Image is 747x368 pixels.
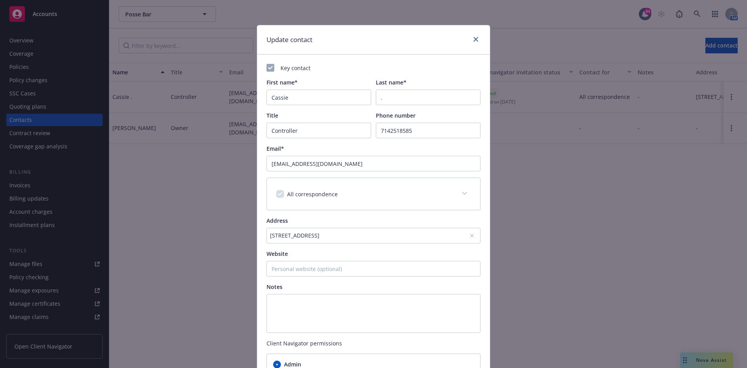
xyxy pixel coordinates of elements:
[267,79,298,86] span: First name*
[267,145,284,152] span: Email*
[267,228,480,243] button: [STREET_ADDRESS]
[267,339,480,347] span: Client Navigator permissions
[267,64,480,72] div: Key contact
[270,231,469,239] div: [STREET_ADDRESS]
[287,190,338,198] span: All correspondence
[267,156,480,171] input: example@email.com
[267,90,371,105] input: First Name
[376,79,407,86] span: Last name*
[267,250,288,257] span: Website
[471,35,480,44] a: close
[267,217,288,224] span: Address
[376,112,416,119] span: Phone number
[267,35,312,45] h1: Update contact
[267,283,282,291] span: Notes
[376,123,480,138] input: (xxx) xxx-xxx
[267,261,480,276] input: Personal website (optional)
[267,112,278,119] span: Title
[376,90,480,105] input: Last Name
[267,123,371,138] input: e.g. CFO
[267,178,480,210] div: All correspondence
